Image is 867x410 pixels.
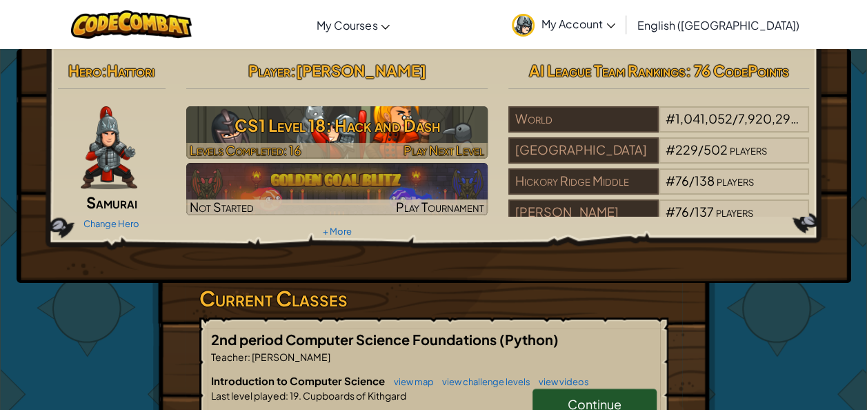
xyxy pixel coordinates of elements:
span: My Courses [317,18,377,32]
span: [PERSON_NAME] [250,351,330,363]
span: / [733,110,738,126]
span: 138 [695,173,715,188]
img: CS1 Level 18: Hack and Dash [186,106,488,159]
h3: CS1 Level 18: Hack and Dash [186,110,488,141]
a: Not StartedPlay Tournament [186,163,488,215]
span: 19. [288,389,301,402]
span: Hattori [107,61,155,80]
span: Samurai [86,193,137,212]
span: 502 [704,141,728,157]
span: # [666,110,675,126]
span: # [666,141,675,157]
a: + More [322,226,351,237]
span: 229 [675,141,698,157]
img: Golden Goal [186,163,488,215]
a: My Courses [310,6,397,43]
h3: Current Classes [199,283,668,314]
span: (Python) [499,331,559,348]
a: My Account [505,3,622,46]
span: 2nd period Computer Science Foundations [211,331,499,348]
span: : [290,61,295,80]
div: Hickory Ridge Middle [508,168,659,195]
a: English ([GEOGRAPHIC_DATA]) [630,6,806,43]
span: Play Next Level [403,142,484,158]
span: [PERSON_NAME] [295,61,426,80]
a: view videos [532,376,589,387]
span: : [286,389,288,402]
span: English ([GEOGRAPHIC_DATA]) [637,18,799,32]
div: [GEOGRAPHIC_DATA] [508,137,659,164]
a: [PERSON_NAME]#76/137players [508,213,810,228]
div: World [508,106,659,133]
span: Play Tournament [396,199,484,215]
span: Introduction to Computer Science [211,374,387,387]
span: Hero [68,61,101,80]
span: Cupboards of Kithgard [301,389,406,402]
img: CodeCombat logo [71,10,192,39]
span: 1,041,052 [675,110,733,126]
span: Player [248,61,290,80]
span: players [717,173,754,188]
span: 76 [675,173,689,188]
a: World#1,041,052/7,920,299players [508,119,810,135]
div: [PERSON_NAME] [508,199,659,226]
span: players [716,204,753,219]
span: # [666,173,675,188]
span: : [248,351,250,363]
img: avatar [512,14,535,37]
span: Last level played [211,389,286,402]
a: Hickory Ridge Middle#76/138players [508,182,810,197]
span: # [666,204,675,219]
span: Teacher [211,351,248,363]
span: AI League Team Rankings [529,61,686,80]
span: / [689,173,695,188]
span: players [730,141,767,157]
span: Not Started [190,199,254,215]
a: [GEOGRAPHIC_DATA]#229/502players [508,150,810,166]
img: samurai.pose.png [81,106,137,189]
span: 76 [675,204,689,219]
a: view map [387,376,434,387]
span: Levels Completed: 16 [190,142,301,158]
span: : 76 CodePoints [686,61,789,80]
span: 137 [695,204,714,219]
span: / [698,141,704,157]
span: My Account [541,17,615,31]
a: Play Next Level [186,106,488,159]
a: Change Hero [83,218,139,229]
span: / [689,204,695,219]
a: view challenge levels [435,376,530,387]
span: players [800,110,837,126]
span: 7,920,299 [738,110,799,126]
span: : [101,61,107,80]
